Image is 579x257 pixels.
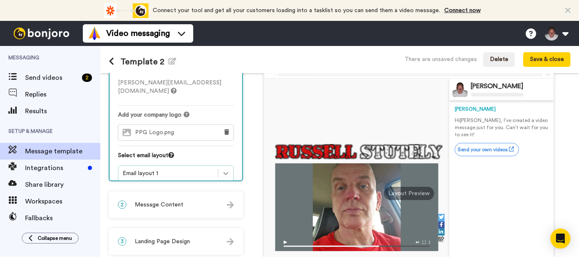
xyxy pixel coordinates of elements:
[109,228,243,255] div: 3Landing Page Design
[25,106,100,116] span: Results
[455,117,548,138] p: Hi [PERSON_NAME] , I’ve created a video message just for you. Can’t wait for you to see it!
[118,151,234,165] div: Select email layout
[38,235,72,242] span: Collapse menu
[106,28,170,39] span: Video messaging
[118,80,221,94] span: [PERSON_NAME][EMAIL_ADDRESS][DOMAIN_NAME]
[118,237,126,246] span: 3
[483,52,515,67] button: Delete
[227,238,234,245] img: arrow.svg
[453,82,468,97] img: Profile Image
[153,8,440,13] span: Connect your tool and get all your customers loading into a tasklist so you can send them a video...
[227,201,234,209] img: arrow.svg
[135,201,183,209] span: Message Content
[118,111,182,119] span: Add your company logo
[25,163,85,173] span: Integrations
[523,52,571,67] button: Save & close
[22,233,79,244] button: Collapse menu
[275,144,443,159] img: 7b709830-9ea9-44ec-b85b-42cb7f64d3ae
[25,146,100,156] span: Message template
[25,180,100,190] span: Share library
[10,28,73,39] img: bj-logo-header-white.svg
[135,237,190,246] span: Landing Page Design
[25,89,100,99] span: Replies
[82,74,92,82] div: 2
[444,8,481,13] a: Connect now
[275,237,438,251] img: player-controls-full.svg
[471,82,524,90] div: [PERSON_NAME]
[25,73,79,83] span: Send videos
[123,169,214,178] div: Email layout 1
[25,196,100,206] span: Workspaces
[455,106,548,113] div: [PERSON_NAME]
[455,143,519,156] a: Send your own videos
[25,213,100,223] span: Fallbacks
[88,27,101,40] img: vm-color.svg
[118,201,126,209] span: 2
[135,129,178,136] span: PPG Logo.png
[102,3,149,18] div: animation
[405,55,477,64] div: There are unsaved changes
[109,57,176,66] h1: Template 2
[384,187,434,200] div: Layout Preview
[551,229,571,249] div: Open Intercom Messenger
[109,191,243,218] div: 2Message Content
